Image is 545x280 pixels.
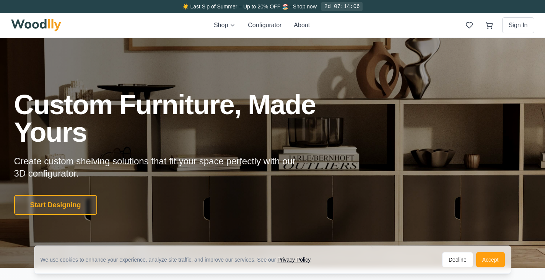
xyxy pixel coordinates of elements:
button: Configurator [248,21,281,30]
button: Shop [214,21,236,30]
a: Privacy Policy [277,257,310,263]
button: About [294,21,310,30]
span: ☀️ Last Sip of Summer – Up to 20% OFF 🏖️ – [182,3,293,10]
button: Decline [442,252,473,267]
h1: Custom Furniture, Made Yours [14,91,357,146]
button: Start Designing [14,195,97,215]
button: Accept [476,252,505,267]
img: Woodlly [11,19,62,31]
a: Shop now [293,3,317,10]
div: We use cookies to enhance your experience, analyze site traffic, and improve our services. See our . [41,256,318,264]
div: 2d 07:14:06 [321,2,363,11]
button: Sign In [502,17,534,33]
p: Create custom shelving solutions that fit your space perfectly with our 3D configurator. [14,155,308,180]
